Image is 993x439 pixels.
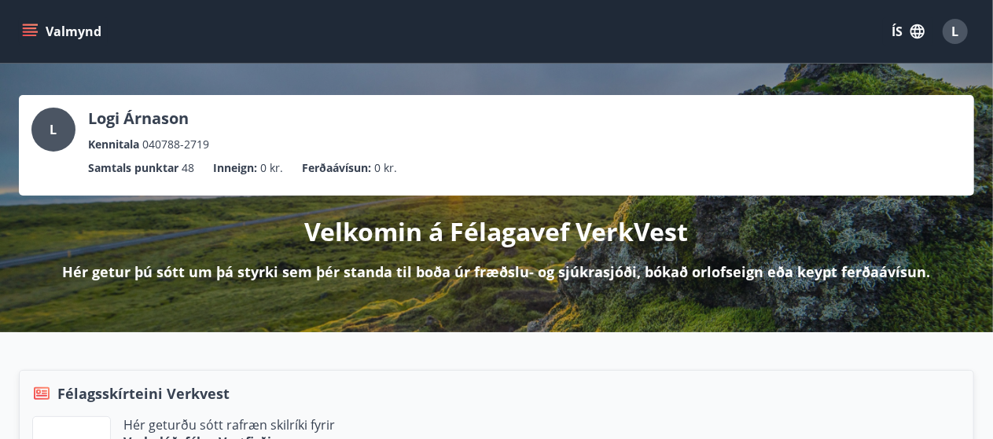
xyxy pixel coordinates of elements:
[305,214,689,249] p: Velkomin á Félagavef VerkVest
[260,159,283,177] span: 0 kr.
[57,383,230,404] span: Félagsskírteini Verkvest
[213,159,257,177] p: Inneign :
[374,159,397,177] span: 0 kr.
[952,23,959,40] span: L
[302,159,371,177] p: Ferðaávísun :
[123,416,335,434] p: Hér geturðu sótt rafræn skilríki fyrir
[88,159,178,177] p: Samtals punktar
[883,17,933,46] button: ÍS
[936,13,974,50] button: L
[88,136,139,153] p: Kennitala
[19,17,108,46] button: menu
[50,121,57,138] span: L
[182,159,194,177] span: 48
[88,108,209,130] p: Logi Árnason
[142,136,209,153] span: 040788-2719
[63,262,931,282] p: Hér getur þú sótt um þá styrki sem þér standa til boða úr fræðslu- og sjúkrasjóði, bókað orlofsei...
